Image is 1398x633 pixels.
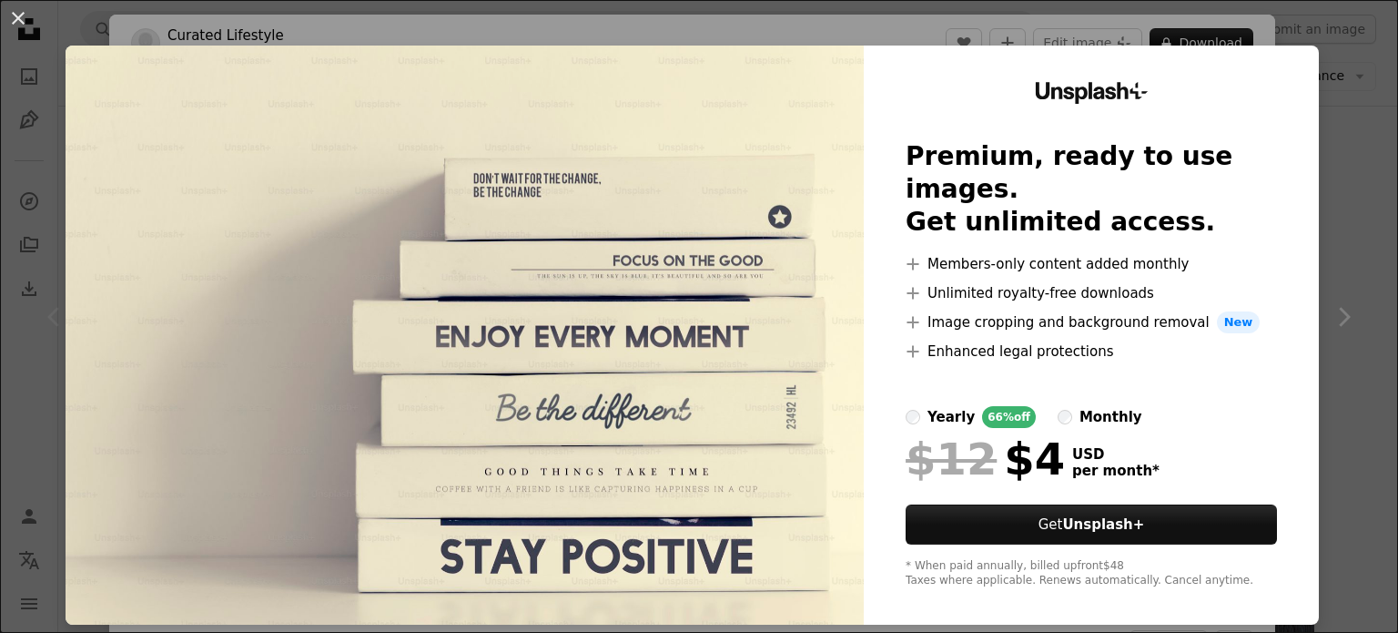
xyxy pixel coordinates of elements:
[1072,446,1160,463] span: USD
[927,406,975,428] div: yearly
[906,435,997,483] span: $12
[906,282,1277,304] li: Unlimited royalty-free downloads
[906,435,1065,483] div: $4
[906,341,1277,362] li: Enhanced legal protections
[1058,410,1072,424] input: monthly
[906,140,1277,239] h2: Premium, ready to use images. Get unlimited access.
[906,410,920,424] input: yearly66%off
[1217,311,1261,333] span: New
[1072,463,1160,479] span: per month *
[982,406,1036,428] div: 66% off
[906,253,1277,275] li: Members-only content added monthly
[1062,516,1144,533] strong: Unsplash+
[906,505,1277,545] button: GetUnsplash+
[1079,406,1142,428] div: monthly
[906,311,1277,333] li: Image cropping and background removal
[906,559,1277,588] div: * When paid annually, billed upfront $48 Taxes where applicable. Renews automatically. Cancel any...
